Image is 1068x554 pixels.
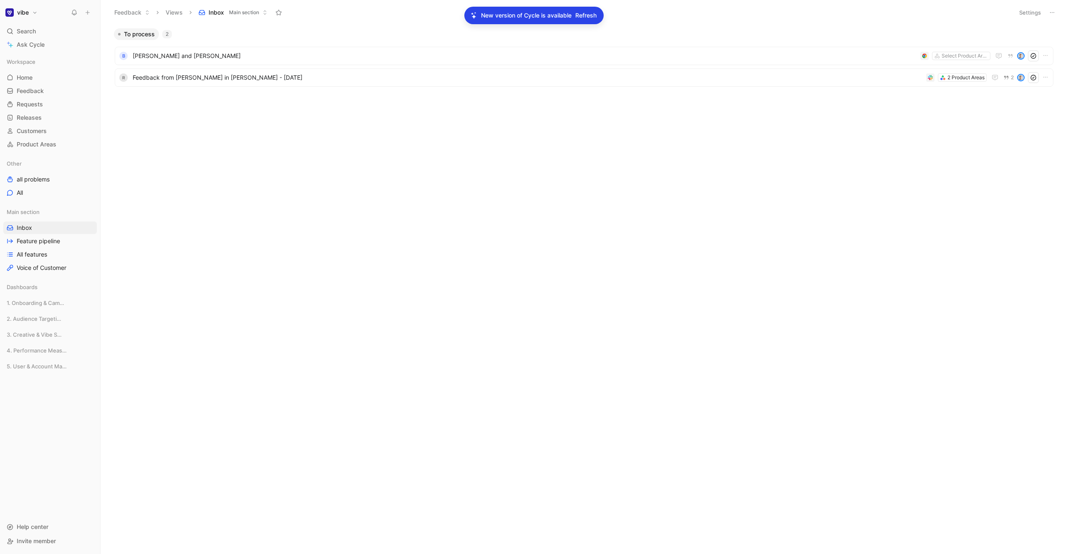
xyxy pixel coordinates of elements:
[133,51,917,61] span: [PERSON_NAME] and [PERSON_NAME]
[162,6,186,19] button: Views
[1015,7,1045,18] button: Settings
[229,8,259,17] span: Main section
[133,73,923,83] span: Feedback from [PERSON_NAME] in [PERSON_NAME] - [DATE]
[17,9,29,16] h1: vibe
[17,127,47,135] span: Customers
[1011,75,1014,80] span: 2
[17,264,66,272] span: Voice of Customer
[3,328,97,341] div: 3. Creative & Vibe Studio
[119,52,128,60] div: B
[7,299,67,307] span: 1. Onboarding & Campaign Setup
[3,125,97,137] a: Customers
[17,523,48,530] span: Help center
[3,360,97,373] div: 5. User & Account Management Experience
[3,186,97,199] a: All
[3,344,97,359] div: 4. Performance Measurement & Insights
[17,40,45,50] span: Ask Cycle
[3,297,97,309] div: 1. Onboarding & Campaign Setup
[3,85,97,97] a: Feedback
[1018,53,1024,59] img: avatar
[1018,75,1024,81] img: avatar
[111,6,154,19] button: Feedback
[3,71,97,84] a: Home
[3,138,97,151] a: Product Areas
[3,206,97,274] div: Main sectionInboxFeature pipelineAll featuresVoice of Customer
[3,111,97,124] a: Releases
[3,98,97,111] a: Requests
[3,262,97,274] a: Voice of Customer
[17,224,32,232] span: Inbox
[575,10,597,21] button: Refresh
[3,157,97,199] div: Otherall problemsAll
[7,283,38,291] span: Dashboards
[17,87,44,95] span: Feedback
[3,297,97,312] div: 1. Onboarding & Campaign Setup
[7,208,40,216] span: Main section
[17,237,60,245] span: Feature pipeline
[119,73,128,82] div: R
[17,189,23,197] span: All
[209,8,224,17] span: Inbox
[162,30,172,38] div: 2
[195,6,271,19] button: InboxMain section
[3,312,97,325] div: 2. Audience Targeting
[114,28,159,40] button: To process
[3,222,97,234] a: Inbox
[3,312,97,327] div: 2. Audience Targeting
[7,159,22,168] span: Other
[3,25,97,38] div: Search
[3,328,97,343] div: 3. Creative & Vibe Studio
[3,157,97,170] div: Other
[3,360,97,375] div: 5. User & Account Management Experience
[3,206,97,218] div: Main section
[575,10,597,20] span: Refresh
[481,10,572,20] p: New version of Cycle is available
[3,521,97,533] div: Help center
[942,52,988,60] div: Select Product Areas
[3,38,97,51] a: Ask Cycle
[17,175,50,184] span: all problems
[111,28,1058,90] div: To process2
[7,315,62,323] span: 2. Audience Targeting
[124,30,155,38] span: To process
[115,47,1053,65] a: B[PERSON_NAME] and [PERSON_NAME]Select Product Areasavatar
[17,113,42,122] span: Releases
[3,235,97,247] a: Feature pipeline
[3,344,97,357] div: 4. Performance Measurement & Insights
[947,73,985,82] div: 2 Product Areas
[17,73,33,82] span: Home
[3,281,97,296] div: Dashboards
[7,330,64,339] span: 3. Creative & Vibe Studio
[17,250,47,259] span: All features
[3,173,97,186] a: all problems
[3,535,97,547] div: Invite member
[115,68,1053,87] a: RFeedback from [PERSON_NAME] in [PERSON_NAME] - [DATE]2 Product Areas2avatar
[7,362,70,370] span: 5. User & Account Management Experience
[5,8,14,17] img: vibe
[17,100,43,108] span: Requests
[3,55,97,68] div: Workspace
[3,7,40,18] button: vibevibe
[7,346,69,355] span: 4. Performance Measurement & Insights
[17,26,36,36] span: Search
[1002,73,1015,82] button: 2
[3,248,97,261] a: All features
[17,537,56,544] span: Invite member
[17,140,56,149] span: Product Areas
[3,281,97,293] div: Dashboards
[7,58,35,66] span: Workspace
